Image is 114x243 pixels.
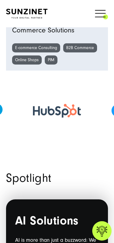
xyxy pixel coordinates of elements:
a: PIM [45,55,57,65]
a: B2B Commerce [63,43,97,52]
span: Commerce Solutions [12,26,74,37]
img: HubSpot Gold Partner Agency - Digital Agency SUNZINET [33,104,81,118]
a: Online Shops [12,55,42,65]
img: SUNZINET Full Service Digital Agentur [6,9,47,18]
a: E-commerce Consulting [12,43,60,52]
